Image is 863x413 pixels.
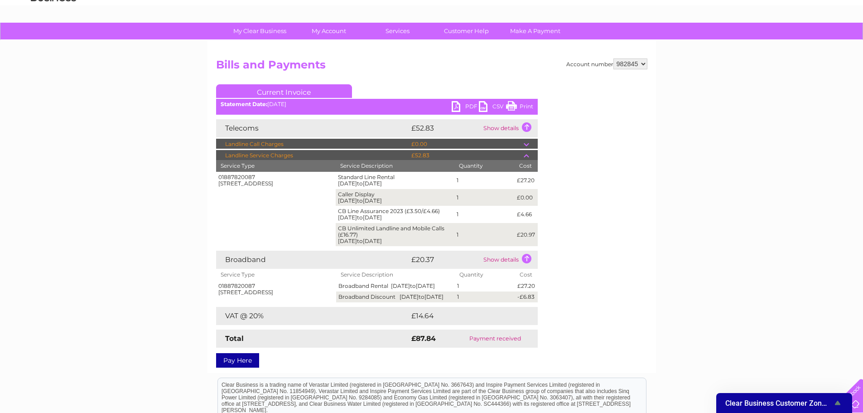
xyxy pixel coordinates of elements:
[336,189,454,206] td: Caller Display [DATE] [DATE]
[336,292,455,302] td: Broadband Discount [DATE] [DATE]
[455,292,516,302] td: 1
[216,101,538,107] div: [DATE]
[784,39,797,45] a: Blog
[566,58,647,69] div: Account number
[409,251,481,269] td: £20.37
[454,206,515,223] td: 1
[506,101,533,114] a: Print
[803,39,825,45] a: Contact
[515,292,537,302] td: -£6.83
[515,223,537,246] td: £20.97
[357,238,363,244] span: to
[692,5,755,16] a: 0333 014 3131
[515,172,537,189] td: £27.20
[481,251,538,269] td: Show details
[419,293,424,300] span: to
[725,399,832,408] span: Clear Business Customer Zone Survey
[725,398,843,408] button: Show survey - Clear Business Customer Zone Survey
[336,223,454,246] td: CB Unlimited Landline and Mobile Calls (£16.77) [DATE] [DATE]
[218,283,334,296] div: 01887820087 [STREET_ADDRESS]
[498,23,573,39] a: Make A Payment
[481,119,538,137] td: Show details
[409,139,524,150] td: £0.00
[752,39,779,45] a: Telecoms
[336,269,455,281] th: Service Description
[409,307,519,325] td: £14.64
[216,84,352,98] a: Current Invoice
[216,251,409,269] td: Broadband
[515,281,537,292] td: £27.20
[479,101,506,114] a: CSV
[515,160,537,172] th: Cost
[216,139,409,150] td: Landline Call Charges
[216,119,409,137] td: Telecoms
[454,189,515,206] td: 1
[336,206,454,223] td: CB Line Assurance 2023 (£3.50/£4.66) [DATE] [DATE]
[515,206,537,223] td: £4.66
[409,150,524,161] td: £52.83
[455,281,516,292] td: 1
[454,223,515,246] td: 1
[221,101,267,107] b: Statement Date:
[216,150,409,161] td: Landline Service Charges
[411,334,436,343] strong: £87.84
[515,189,537,206] td: £0.00
[216,269,336,281] th: Service Type
[357,214,363,221] span: to
[218,5,646,44] div: Clear Business is a trading name of Verastar Limited (registered in [GEOGRAPHIC_DATA] No. 3667643...
[357,197,363,204] span: to
[726,39,746,45] a: Energy
[336,160,454,172] th: Service Description
[453,330,537,348] td: Payment received
[704,39,721,45] a: Water
[515,269,537,281] th: Cost
[216,307,409,325] td: VAT @ 20%
[291,23,366,39] a: My Account
[216,58,647,76] h2: Bills and Payments
[30,24,77,51] img: logo.png
[218,174,334,187] div: 01887820087 [STREET_ADDRESS]
[454,160,515,172] th: Quantity
[455,269,516,281] th: Quantity
[225,334,244,343] strong: Total
[216,160,336,172] th: Service Type
[833,39,854,45] a: Log out
[360,23,435,39] a: Services
[452,101,479,114] a: PDF
[410,282,416,289] span: to
[336,281,455,292] td: Broadband Rental [DATE] [DATE]
[222,23,297,39] a: My Clear Business
[336,172,454,189] td: Standard Line Rental [DATE] [DATE]
[454,172,515,189] td: 1
[409,119,481,137] td: £52.83
[216,353,259,368] a: Pay Here
[357,180,363,187] span: to
[429,23,504,39] a: Customer Help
